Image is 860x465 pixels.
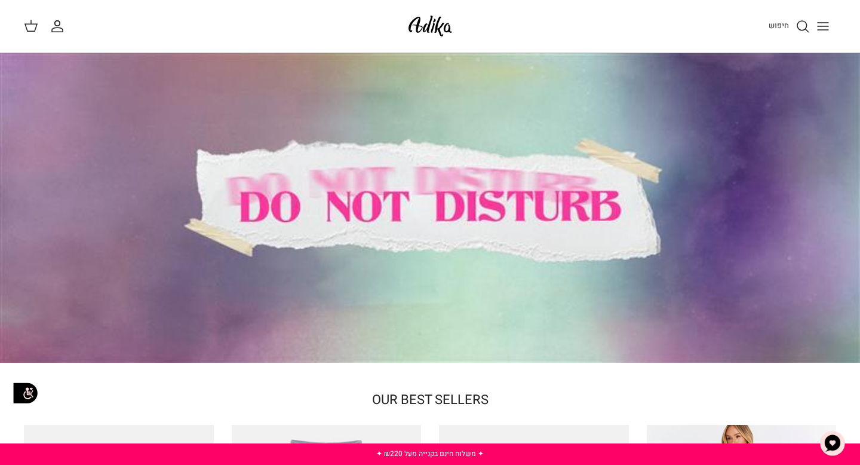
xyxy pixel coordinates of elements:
[376,448,484,459] a: ✦ משלוח חינם בקנייה מעל ₪220 ✦
[372,391,489,410] a: OUR BEST SELLERS
[815,426,850,461] button: צ'אט
[810,13,836,39] button: Toggle menu
[405,12,456,40] img: Adika IL
[50,19,69,33] a: החשבון שלי
[9,377,42,410] img: accessibility_icon02.svg
[769,20,789,31] span: חיפוש
[769,19,810,33] a: חיפוש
